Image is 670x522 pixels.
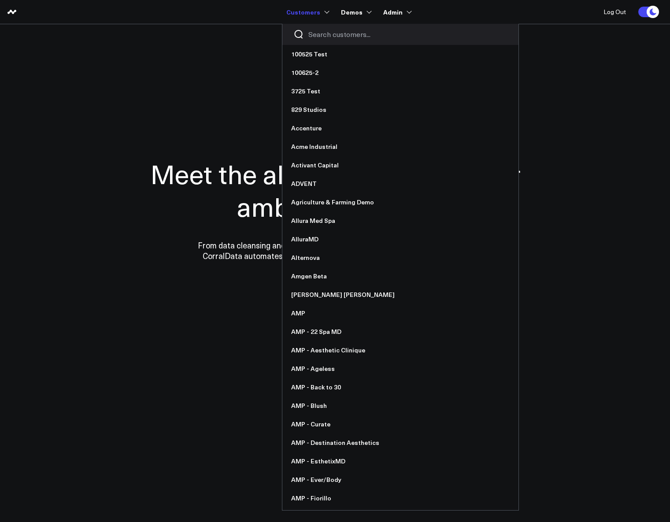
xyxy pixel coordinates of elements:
a: AMP [282,304,518,322]
a: AMP - Aesthetic Clinique [282,341,518,359]
a: AMP - Ageless [282,359,518,378]
a: Customers [286,4,328,20]
a: AMP - EsthetixMD [282,452,518,470]
a: Allura Med Spa [282,211,518,230]
a: Admin [383,4,410,20]
a: Alternova [282,248,518,267]
a: AlluraMD [282,230,518,248]
a: AMP - Curate [282,415,518,433]
a: ADVENT [282,174,518,193]
a: 100625-2 [282,63,518,82]
a: Agriculture & Farming Demo [282,193,518,211]
a: 829 Studios [282,100,518,119]
a: AMP - Destination Aesthetics [282,433,518,452]
a: [PERSON_NAME] [PERSON_NAME] [282,285,518,304]
button: Search customers button [293,29,304,40]
a: 100525 Test [282,45,518,63]
input: Search customers input [308,30,507,39]
h1: Meet the all-in-one data hub for ambitious teams [119,157,551,222]
a: 3725 Test [282,82,518,100]
a: Demos [341,4,370,20]
p: From data cleansing and integration to personalized dashboards and insights, CorralData automates... [179,240,492,261]
a: Activant Capital [282,156,518,174]
a: AMP - 22 Spa MD [282,322,518,341]
a: AMP - Blush [282,396,518,415]
a: AMP - Ever/Body [282,470,518,489]
a: Amgen Beta [282,267,518,285]
a: AMP - Fiorillo [282,489,518,507]
a: Acme Industrial [282,137,518,156]
a: AMP - Back to 30 [282,378,518,396]
a: Accenture [282,119,518,137]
